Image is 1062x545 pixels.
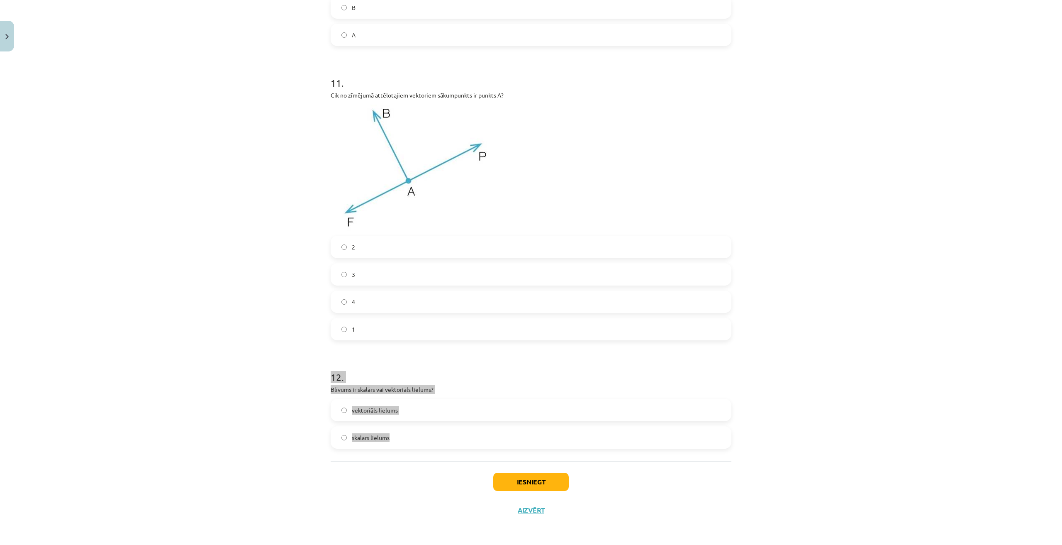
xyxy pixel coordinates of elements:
input: 4 [341,299,347,305]
span: skalārs lielums [352,433,390,442]
input: 3 [341,272,347,277]
span: 1 [352,325,355,334]
h1: 11 . [331,63,731,88]
button: Iesniegt [493,473,569,491]
span: 2 [352,243,355,252]
span: 4 [352,298,355,306]
input: vektoriāls lielums [341,408,347,413]
input: 1 [341,327,347,332]
span: 3 [352,270,355,279]
input: skalārs lielums [341,435,347,440]
p: Cik no zīmējumā attēlotajiem vektoriem sākumpunkts ir punkts A? [331,91,731,100]
input: A [341,32,347,38]
img: icon-close-lesson-0947bae3869378f0d4975bcd49f059093ad1ed9edebbc8119c70593378902aed.svg [5,34,9,39]
input: 2 [341,244,347,250]
input: B [341,5,347,10]
h1: 12 . [331,357,731,383]
p: Blīvums ir skalārs vai vektoriāls lielums? [331,385,731,394]
span: B [352,3,356,12]
span: A [352,31,356,39]
span: vektoriāls lielums [352,406,398,415]
button: Aizvērt [515,506,547,514]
